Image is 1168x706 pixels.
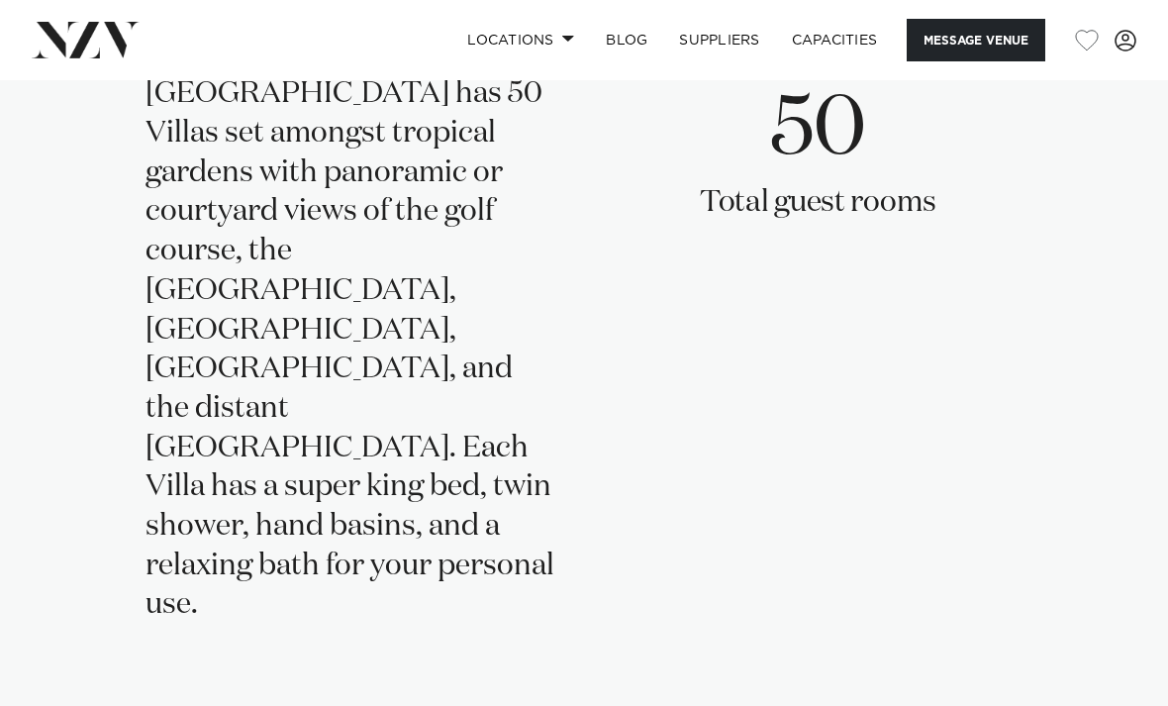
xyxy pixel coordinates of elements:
[776,19,894,61] a: Capacities
[590,19,663,61] a: BLOG
[907,19,1045,61] button: Message Venue
[663,19,775,61] a: SUPPLIERS
[700,75,936,184] p: 50
[146,75,559,626] div: [GEOGRAPHIC_DATA] has 50 Villas set amongst tropical gardens with panoramic or courtyard views of...
[451,19,590,61] a: Locations
[32,22,140,57] img: nzv-logo.png
[700,184,936,224] p: Total guest rooms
